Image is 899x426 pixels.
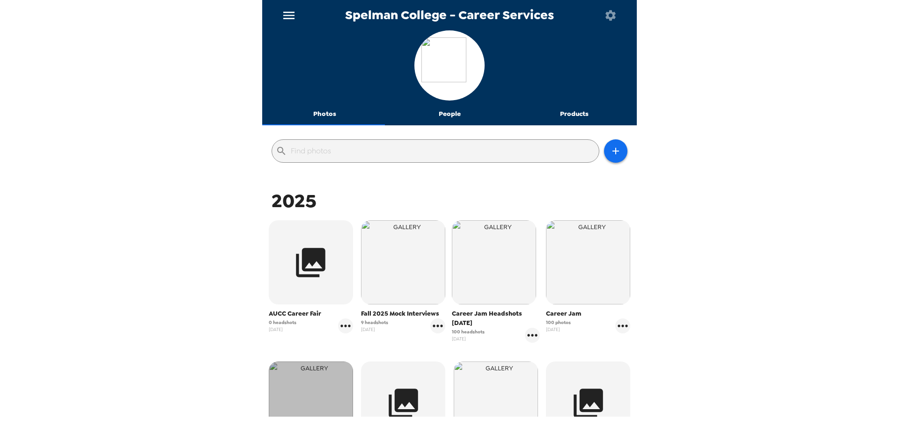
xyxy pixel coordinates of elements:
img: gallery [452,220,536,304]
button: Photos [262,103,387,125]
button: gallery menu [615,318,630,333]
span: Fall 2025 Mock Interviews [361,309,445,318]
button: gallery menu [525,328,540,343]
span: Career Jam [546,309,630,318]
button: People [387,103,512,125]
img: gallery [546,220,630,304]
input: Find photos [291,144,595,159]
span: [DATE] [269,326,296,333]
span: 2025 [272,188,317,213]
span: 100 photos [546,319,571,326]
span: Career Jam Headshots [DATE] [452,309,540,328]
button: gallery menu [338,318,353,333]
span: 100 headshots [452,328,485,335]
button: Products [512,103,637,125]
span: [DATE] [452,335,485,342]
img: gallery [361,220,445,304]
button: gallery menu [430,318,445,333]
span: AUCC Career Fair [269,309,353,318]
img: org logo [421,37,478,94]
span: [DATE] [546,326,571,333]
span: 0 headshots [269,319,296,326]
span: [DATE] [361,326,388,333]
span: Spelman College - Career Services [345,9,554,22]
span: 9 headshots [361,319,388,326]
